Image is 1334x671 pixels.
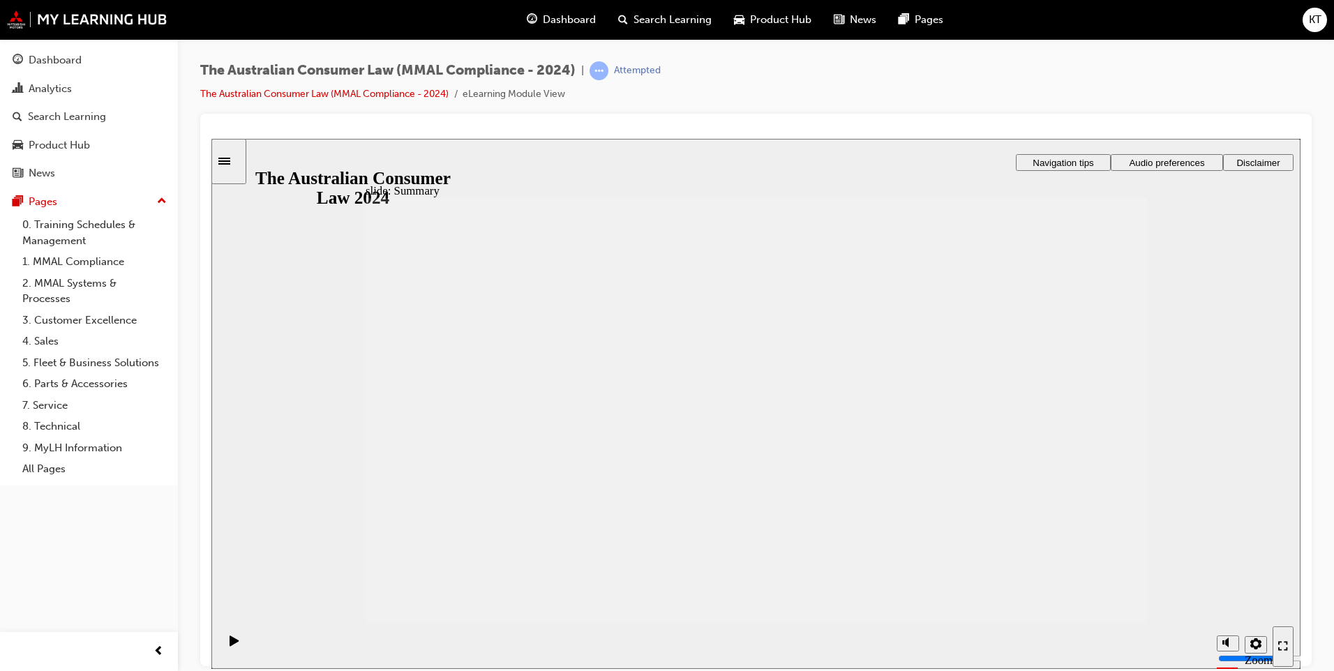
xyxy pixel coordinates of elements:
[6,45,172,189] button: DashboardAnalyticsSearch LearningProduct HubNews
[29,137,90,153] div: Product Hub
[6,133,172,158] a: Product Hub
[6,189,172,215] button: Pages
[1033,497,1056,515] button: Settings
[834,11,844,29] span: news-icon
[13,111,22,123] span: search-icon
[200,63,576,79] span: The Australian Consumer Law (MMAL Compliance - 2024)
[17,310,172,331] a: 3. Customer Excellence
[7,10,167,29] img: mmal
[850,12,876,28] span: News
[527,11,537,29] span: guage-icon
[6,104,172,130] a: Search Learning
[899,15,1012,32] button: Audio preferences
[516,6,607,34] a: guage-iconDashboard
[13,83,23,96] span: chart-icon
[1061,485,1082,530] nav: slide navigation
[1007,514,1097,525] input: volume
[17,458,172,480] a: All Pages
[6,47,172,73] a: Dashboard
[13,140,23,152] span: car-icon
[17,437,172,459] a: 9. MyLH Information
[463,86,565,103] li: eLearning Module View
[29,81,72,97] div: Analytics
[7,485,31,530] div: playback controls
[29,165,55,181] div: News
[6,76,172,102] a: Analytics
[7,496,31,520] button: Play (Ctrl+Alt+P)
[998,485,1054,530] div: misc controls
[1309,12,1321,28] span: KT
[723,6,823,34] a: car-iconProduct Hub
[17,395,172,416] a: 7. Service
[17,273,172,310] a: 2. MMAL Systems & Processes
[590,61,608,80] span: learningRecordVerb_ATTEMPT-icon
[29,52,82,68] div: Dashboard
[614,64,661,77] div: Attempted
[1005,497,1028,513] button: Mute (Ctrl+Alt+M)
[823,6,887,34] a: news-iconNews
[1033,515,1061,556] label: Zoom to fit
[607,6,723,34] a: search-iconSearch Learning
[543,12,596,28] span: Dashboard
[634,12,712,28] span: Search Learning
[17,251,172,273] a: 1. MMAL Compliance
[17,331,172,352] a: 4. Sales
[28,109,106,125] div: Search Learning
[750,12,811,28] span: Product Hub
[13,196,23,209] span: pages-icon
[13,54,23,67] span: guage-icon
[17,352,172,374] a: 5. Fleet & Business Solutions
[915,12,943,28] span: Pages
[1061,488,1082,528] button: Enter full-screen (Ctrl+Alt+F)
[618,11,628,29] span: search-icon
[17,214,172,251] a: 0. Training Schedules & Management
[13,167,23,180] span: news-icon
[887,6,954,34] a: pages-iconPages
[200,88,449,100] a: The Australian Consumer Law (MMAL Compliance - 2024)
[17,416,172,437] a: 8. Technical
[157,193,167,211] span: up-icon
[1012,15,1082,32] button: Disclaimer
[153,643,164,661] span: prev-icon
[1025,19,1068,29] span: Disclaimer
[734,11,744,29] span: car-icon
[17,373,172,395] a: 6. Parts & Accessories
[804,15,899,32] button: Navigation tips
[581,63,584,79] span: |
[917,19,993,29] span: Audio preferences
[6,160,172,186] a: News
[821,19,882,29] span: Navigation tips
[1303,8,1327,32] button: KT
[899,11,909,29] span: pages-icon
[29,194,57,210] div: Pages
